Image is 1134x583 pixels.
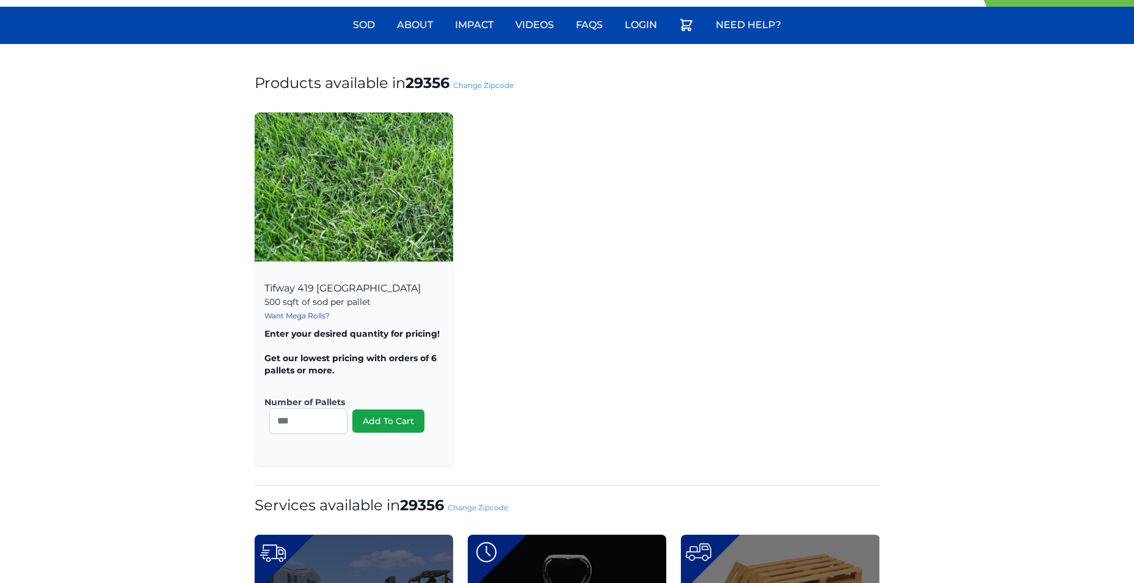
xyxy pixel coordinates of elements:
[255,496,880,515] h1: Services available in
[453,81,514,90] a: Change Zipcode
[264,296,443,308] p: 500 sqft of sod per pallet
[448,10,501,40] a: Impact
[346,10,382,40] a: Sod
[708,10,788,40] a: Need Help?
[264,328,443,376] p: Enter your desired quantity for pricing! Get our lowest pricing with orders of 6 pallets or more.
[264,311,330,320] a: Want Mega Rolls?
[405,74,449,92] strong: 29356
[448,503,508,512] a: Change Zipcode
[400,496,444,514] strong: 29356
[508,10,561,40] a: Videos
[255,269,453,466] div: Tifway 419 [GEOGRAPHIC_DATA]
[569,10,610,40] a: FAQs
[352,409,424,433] button: Add To Cart
[255,112,453,262] img: Tifway 419 Bermuda Product Image
[264,396,434,408] label: Number of Pallets
[390,10,440,40] a: About
[255,73,880,93] h1: Products available in
[617,10,664,40] a: Login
